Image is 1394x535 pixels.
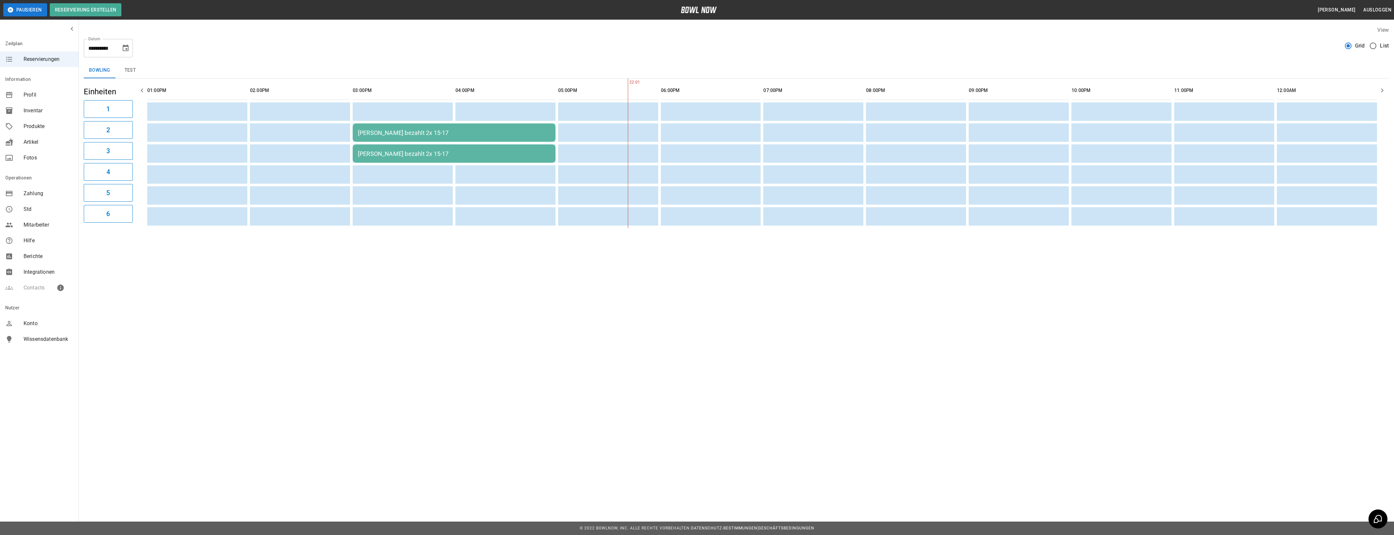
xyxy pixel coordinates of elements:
span: Produkte [24,122,73,130]
th: 04:00PM [455,81,556,100]
button: Reservierung erstellen [50,3,122,16]
span: List [1380,42,1389,50]
th: 07:00PM [763,81,863,100]
button: Ausloggen [1361,4,1394,16]
th: 09:00PM [969,81,1069,100]
h6: 3 [106,146,110,156]
label: View [1377,27,1389,33]
div: [PERSON_NAME] bezahlt 2x 15-17 [358,150,550,157]
span: Berichte [24,252,73,260]
h6: 5 [106,188,110,198]
button: Pausieren [3,3,47,16]
h6: 4 [106,167,110,177]
div: inventory tabs [84,63,1389,78]
img: logo [681,7,717,13]
span: 22:01 [628,79,629,86]
button: 5 [84,184,133,202]
span: Reservierungen [24,55,73,63]
th: 05:00PM [558,81,658,100]
span: Konto [24,320,73,327]
th: 01:00PM [147,81,247,100]
span: Grid [1355,42,1365,50]
button: Bowling [84,63,115,78]
span: Fotos [24,154,73,162]
a: Datenschutz-Bestimmungen [691,526,757,530]
span: Wissensdatenbank [24,335,73,343]
span: Hilfe [24,237,73,245]
th: 02:00PM [250,81,350,100]
button: 1 [84,100,133,118]
span: Std [24,205,73,213]
th: 08:00PM [866,81,966,100]
button: 4 [84,163,133,181]
th: 10:00PM [1071,81,1172,100]
table: sticky table [145,79,1380,228]
span: Profil [24,91,73,99]
button: Choose date, selected date is 29. Nov. 2025 [119,42,132,55]
span: Integrationen [24,268,73,276]
a: Geschäftsbedingungen [758,526,814,530]
button: 3 [84,142,133,160]
span: Inventar [24,107,73,115]
span: Zahlung [24,190,73,197]
th: 12:00AM [1277,81,1377,100]
h6: 6 [106,209,110,219]
h6: 2 [106,125,110,135]
th: 06:00PM [661,81,761,100]
button: 6 [84,205,133,223]
span: Mitarbeiter [24,221,73,229]
button: 2 [84,121,133,139]
h5: Einheiten [84,86,133,97]
div: [PERSON_NAME] bezahlt 2x 15-17 [358,129,550,136]
h6: 1 [106,104,110,114]
span: Artikel [24,138,73,146]
button: [PERSON_NAME] [1315,4,1358,16]
span: © 2022 BowlNow, Inc. Alle Rechte vorbehalten. [580,526,691,530]
th: 11:00PM [1174,81,1274,100]
button: test [115,63,145,78]
th: 03:00PM [353,81,453,100]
